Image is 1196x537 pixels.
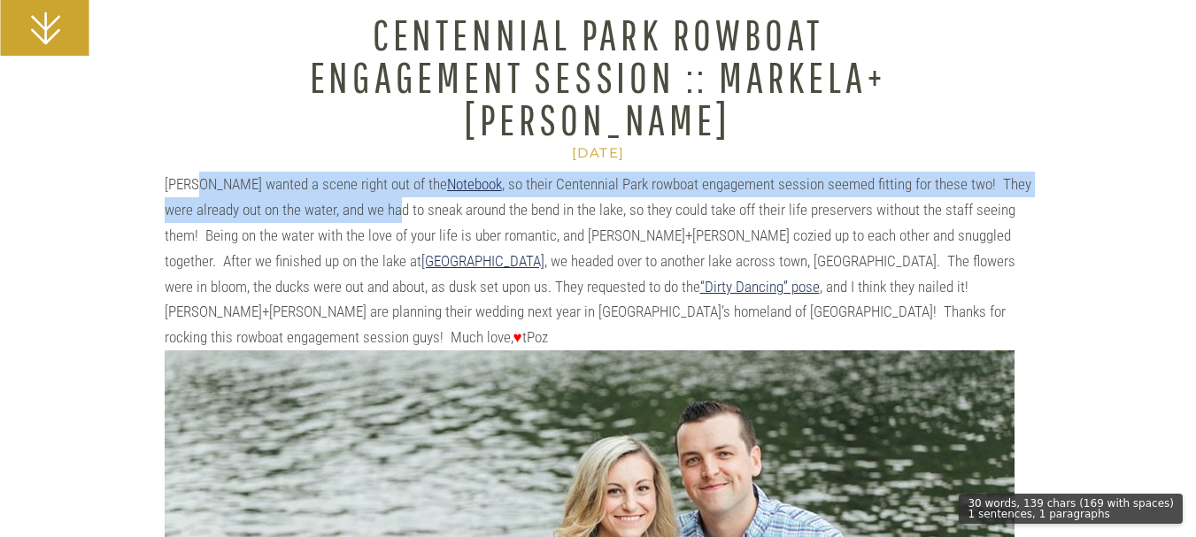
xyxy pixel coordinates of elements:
[421,252,544,270] a: [GEOGRAPHIC_DATA]
[444,145,753,161] h2: [DATE]
[700,278,820,295] a: “Dirty Dancing” pose
[278,13,919,141] h1: Centennial Park Rowboat Engagement Session :: Markela+[PERSON_NAME]
[513,328,522,346] span: ♥
[447,175,502,193] a: Notebook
